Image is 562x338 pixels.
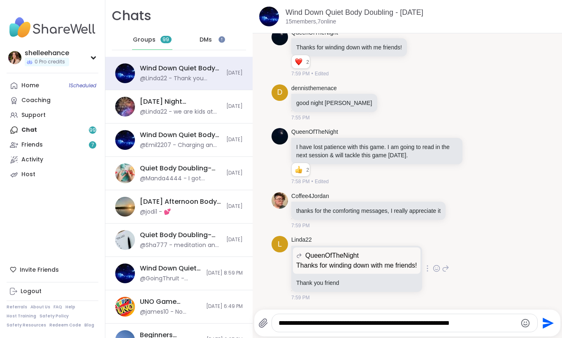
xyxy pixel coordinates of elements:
a: Redeem Code [49,322,81,328]
span: Groups [133,36,156,44]
img: https://sharewell-space-live.sfo3.digitaloceanspaces.com/user-generated/d7277878-0de6-43a2-a937-4... [272,29,288,45]
img: Wednesday Afternoon Body Double Buddies, Oct 08 [115,197,135,217]
button: Reactions: like [294,166,303,173]
span: DMs [200,36,212,44]
span: 1 Scheduled [69,82,96,89]
span: 2 [306,166,310,174]
a: Host Training [7,313,36,319]
div: Wind Down Quiet Body Doubling - [DATE] [140,131,221,140]
a: Coffee4Jordan [291,192,329,200]
a: Coaching [7,93,98,108]
span: [DATE] 8:59 PM [206,270,243,277]
img: Wind Down Quiet Body Doubling - Tuesday, Oct 07 [115,130,135,150]
div: Wind Down Quiet Body Doubling - [DATE] [140,264,201,273]
img: ShareWell Nav Logo [7,13,98,42]
p: thanks for the comforting messages, I really appreciate it [296,207,441,215]
span: • [311,70,313,77]
div: Home [21,82,39,90]
img: https://sharewell-space-live.sfo3.digitaloceanspaces.com/user-generated/134d9bb1-a290-4167-8a01-5... [272,192,288,209]
a: Referrals [7,304,27,310]
div: Quiet Body Doubling- Creativity/ Productivity , [DATE] [140,164,221,173]
p: Thank you friend [296,279,417,287]
a: Logout [7,284,98,299]
a: Host [7,167,98,182]
span: [DATE] [226,203,243,210]
p: Thanks for winding down with me friends! [296,261,417,270]
p: 15 members, 7 online [286,18,336,26]
div: Reaction list [292,55,306,68]
div: Quiet Body Doubling- Creativity & Productivity, [DATE] [140,231,221,240]
span: 7 [91,142,94,149]
div: @GoingThruIt - sweet dreams to you and anyone else about to crash! i typed a bit for the short st... [140,275,201,283]
textarea: Type your message [279,319,517,327]
span: [DATE] [226,170,243,177]
div: Coaching [21,96,51,105]
p: I have lost patience with this game. I am going to read in the next session & will tackle this ga... [296,143,457,159]
img: Quiet Body Doubling- Creativity/ Productivity , Oct 08 [115,163,135,183]
span: [DATE] [226,136,243,143]
h1: Chats [112,7,151,25]
a: About Us [30,304,50,310]
div: Host [21,170,35,179]
div: Activity [21,156,43,164]
div: Logout [21,287,42,296]
div: @Linda22 - Thank you friend [140,75,221,83]
div: Invite Friends [7,262,98,277]
div: @Manda4444 - I got laundry folded, put away, and switched from washer and added more, also tidied... [140,175,221,183]
a: Safety Policy [39,313,69,319]
a: Linda22 [291,236,312,244]
div: Reaction list [292,163,306,176]
div: @Linda22 - we are kids at heart :-) [140,108,221,116]
a: Home1Scheduled [7,78,98,93]
span: 7:58 PM [291,178,310,185]
a: Blog [84,322,94,328]
div: @james10 - No worries! [140,308,201,316]
button: Send [538,314,556,332]
span: 7:59 PM [291,70,310,77]
div: Support [21,111,46,119]
img: https://sharewell-space-live.sfo3.digitaloceanspaces.com/user-generated/d7277878-0de6-43a2-a937-4... [272,128,288,145]
img: UNO Game Session, Oct 07 [115,297,135,317]
div: UNO Game Session, [DATE] [140,297,201,306]
a: QueenOfTheNight [291,128,338,136]
img: Wind Down Quiet Body Doubling - Tuesday, Oct 07 [115,263,135,283]
div: Wind Down Quiet Body Doubling - [DATE] [140,64,221,73]
div: @Emil2207 - Charging an old phone so I don’t have to go in between [140,141,221,149]
a: Activity [7,152,98,167]
div: [DATE] Afternoon Body Double Buddies, [DATE] [140,197,221,206]
span: [DATE] [226,70,243,77]
span: L [278,239,282,250]
img: Wind Down Quiet Body Doubling - Wednesday, Oct 08 [259,7,279,26]
img: Wednesday Night Wolff Pack, Oct 08 [115,97,135,117]
img: shelleehance [8,51,21,64]
div: Friends [21,141,43,149]
button: Emoji picker [520,318,530,328]
p: Thanks for winding down with me friends! [296,43,402,51]
span: d [277,87,283,98]
div: @jodi1 - 💕 [140,208,171,216]
span: Edited [315,178,329,185]
div: [DATE] Night [PERSON_NAME] Pack, [DATE] [140,97,221,106]
span: [DATE] [226,103,243,110]
a: FAQ [53,304,62,310]
a: Friends7 [7,138,98,152]
span: QueenOfTheNight [305,251,359,261]
a: dennisthemenace [291,84,337,93]
span: [DATE] [226,236,243,243]
span: 99 [163,36,169,43]
span: 7:55 PM [291,114,310,121]
span: Edited [315,70,329,77]
a: Help [65,304,75,310]
span: 0 Pro credits [35,58,65,65]
a: Wind Down Quiet Body Doubling - [DATE] [286,8,423,16]
button: Reactions: love [294,58,303,65]
span: 7:59 PM [291,294,310,301]
p: good night [PERSON_NAME] [296,99,372,107]
div: shelleehance [25,49,69,58]
span: • [311,178,313,185]
iframe: Spotlight [218,36,225,43]
span: [DATE] 6:49 PM [206,303,243,310]
div: @Sha777 - meditation and chakras complete. I need to get the emails out now. [140,241,221,249]
a: Safety Resources [7,322,46,328]
img: Wind Down Quiet Body Doubling - Wednesday, Oct 08 [115,63,135,83]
